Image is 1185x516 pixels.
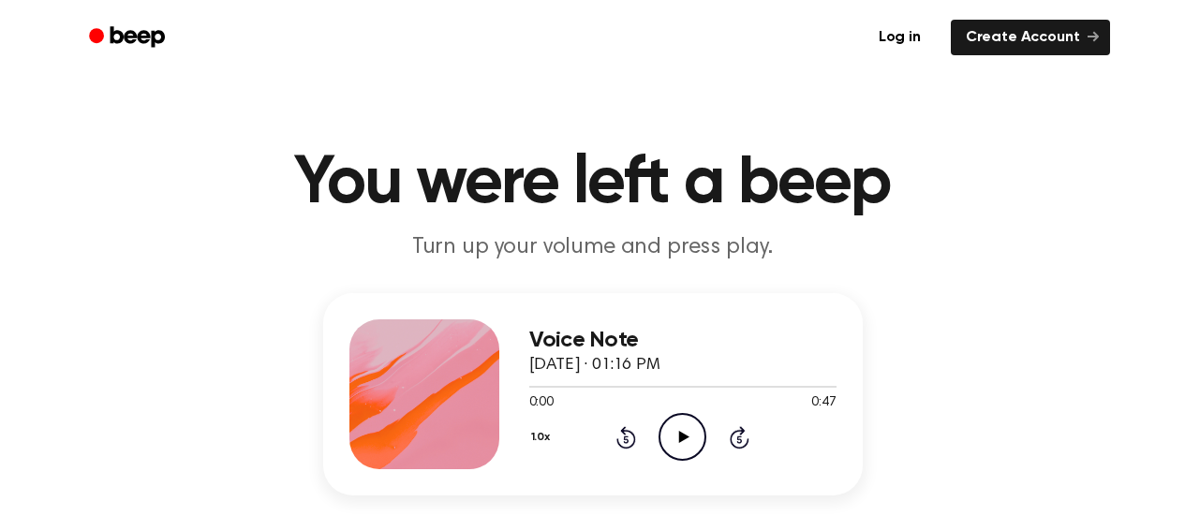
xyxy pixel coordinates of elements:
span: 0:47 [811,393,836,413]
span: [DATE] · 01:16 PM [529,357,660,374]
h3: Voice Note [529,328,837,353]
button: 1.0x [529,421,557,453]
p: Turn up your volume and press play. [233,232,953,263]
a: Create Account [951,20,1110,55]
span: 0:00 [529,393,554,413]
a: Beep [76,20,182,56]
a: Log in [860,16,940,59]
h1: You were left a beep [113,150,1073,217]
